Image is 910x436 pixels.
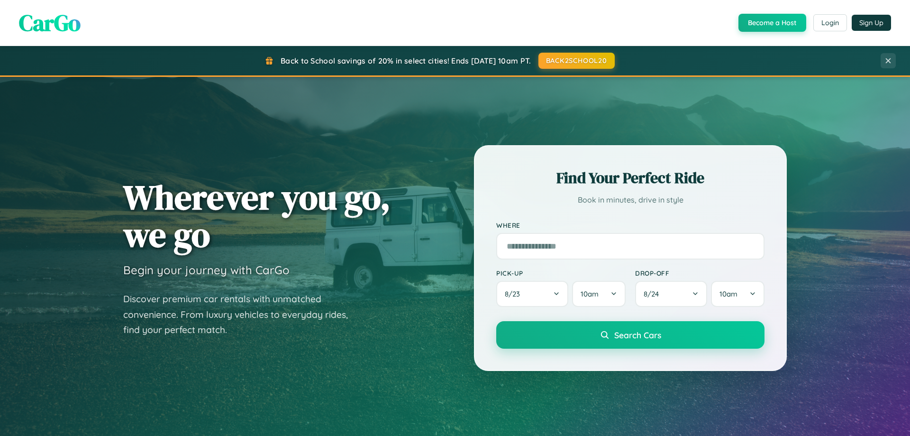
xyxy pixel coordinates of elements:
button: Become a Host [738,14,806,32]
span: 8 / 24 [644,289,664,298]
span: 10am [581,289,599,298]
label: Pick-up [496,269,626,277]
p: Discover premium car rentals with unmatched convenience. From luxury vehicles to everyday rides, ... [123,291,360,338]
button: Sign Up [852,15,891,31]
button: 8/23 [496,281,568,307]
span: 8 / 23 [505,289,525,298]
label: Drop-off [635,269,764,277]
button: Search Cars [496,321,764,349]
button: 10am [711,281,764,307]
button: 10am [572,281,626,307]
button: Login [813,14,847,31]
span: Search Cars [614,330,661,340]
span: 10am [719,289,737,298]
h3: Begin your journey with CarGo [123,263,290,277]
span: Back to School savings of 20% in select cities! Ends [DATE] 10am PT. [281,56,531,65]
h2: Find Your Perfect Ride [496,167,764,188]
p: Book in minutes, drive in style [496,193,764,207]
label: Where [496,221,764,229]
h1: Wherever you go, we go [123,178,391,253]
span: CarGo [19,7,81,38]
button: 8/24 [635,281,707,307]
button: BACK2SCHOOL20 [538,53,615,69]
